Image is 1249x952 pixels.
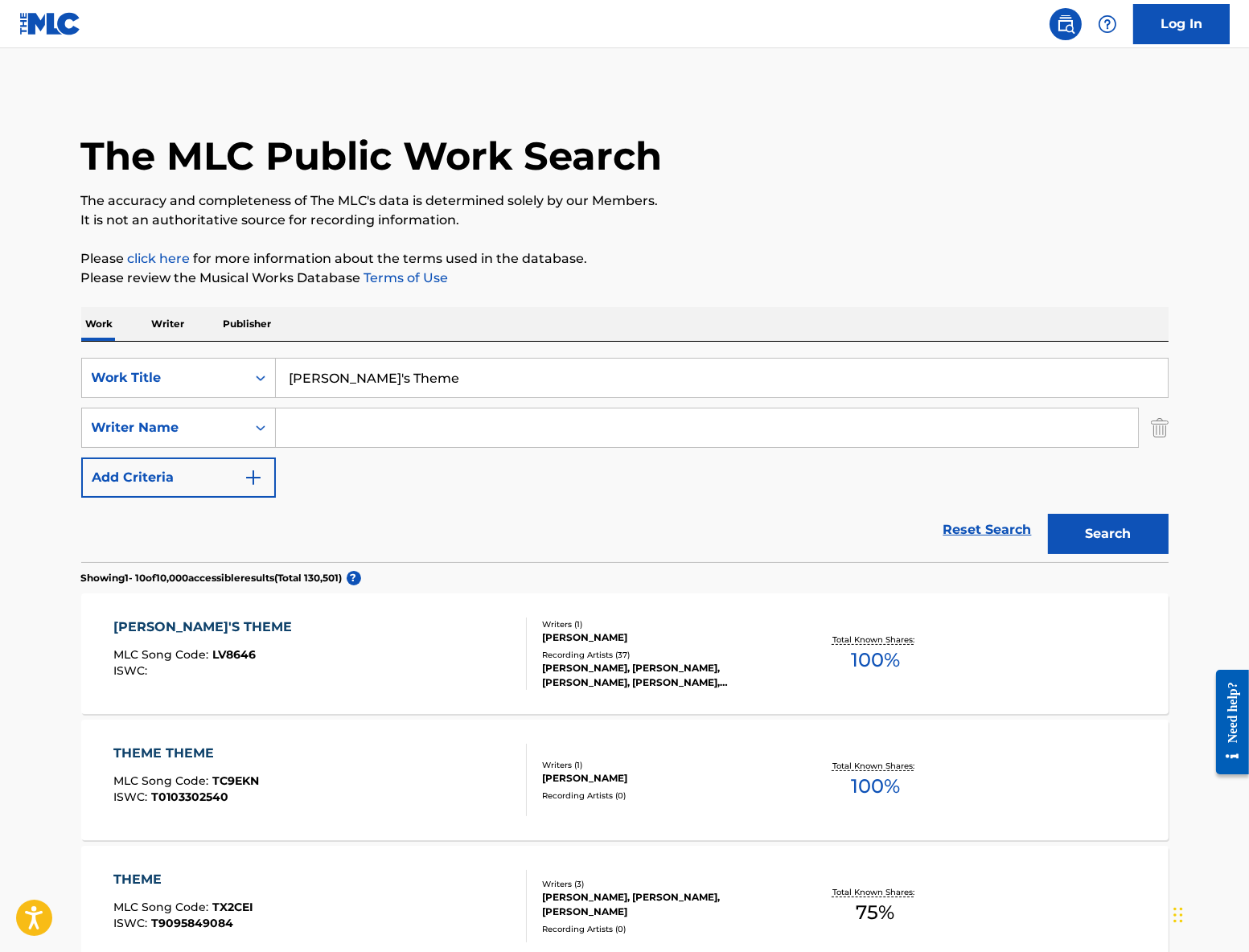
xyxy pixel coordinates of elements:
div: Recording Artists ( 37 ) [542,649,785,661]
a: Log In [1133,4,1230,44]
div: [PERSON_NAME]'S THEME [113,618,300,637]
div: [PERSON_NAME], [PERSON_NAME], [PERSON_NAME], [PERSON_NAME], [PERSON_NAME], [PERSON_NAME], [PERSON... [542,661,785,690]
a: click here [128,251,191,266]
span: ISWC : [113,916,151,930]
div: THEME [113,870,253,889]
span: 100 % [851,772,900,801]
p: Total Known Shares: [832,634,918,646]
div: Recording Artists ( 0 ) [542,790,785,802]
button: Search [1048,514,1169,554]
p: Total Known Shares: [832,760,918,772]
span: 75 % [856,898,894,927]
a: Terms of Use [361,270,449,285]
span: ISWC : [113,790,151,804]
img: MLC Logo [19,12,81,35]
span: T9095849084 [151,916,233,930]
span: MLC Song Code : [113,773,212,788]
span: TC9EKN [212,773,259,788]
span: TX2CEI [212,900,253,914]
a: Public Search [1050,8,1082,40]
span: ? [347,571,361,585]
span: MLC Song Code : [113,900,212,914]
span: LV8646 [212,647,256,662]
a: THEME THEMEMLC Song Code:TC9EKNISWC:T0103302540Writers (1)[PERSON_NAME]Recording Artists (0)Total... [81,720,1169,840]
div: Recording Artists ( 0 ) [542,923,785,935]
div: Writers ( 1 ) [542,618,785,630]
p: Please review the Musical Works Database [81,269,1169,288]
div: [PERSON_NAME] [542,630,785,645]
img: help [1098,14,1117,34]
img: search [1056,14,1075,34]
p: Showing 1 - 10 of 10,000 accessible results (Total 130,501 ) [81,571,343,585]
h1: The MLC Public Work Search [81,132,663,180]
iframe: Resource Center [1204,658,1249,787]
p: Total Known Shares: [832,886,918,898]
span: MLC Song Code : [113,647,212,662]
img: Delete Criterion [1151,408,1169,448]
div: Writers ( 3 ) [542,878,785,890]
p: Writer [147,307,190,341]
form: Search Form [81,358,1169,562]
div: THEME THEME [113,744,259,763]
p: Publisher [219,307,277,341]
p: Work [81,307,118,341]
span: ISWC : [113,663,151,678]
a: [PERSON_NAME]'S THEMEMLC Song Code:LV8646ISWC:Writers (1)[PERSON_NAME]Recording Artists (37)[PERS... [81,593,1169,714]
div: Writer Name [92,418,236,437]
div: Writers ( 1 ) [542,759,785,771]
div: [PERSON_NAME] [542,771,785,786]
span: T0103302540 [151,790,228,804]
iframe: Chat Widget [1169,875,1249,952]
img: 9d2ae6d4665cec9f34b9.svg [244,468,263,487]
p: It is not an authoritative source for recording information. [81,211,1169,230]
span: 100 % [851,646,900,675]
p: The accuracy and completeness of The MLC's data is determined solely by our Members. [81,191,1169,211]
p: Please for more information about the terms used in the database. [81,249,1169,269]
button: Add Criteria [81,458,276,498]
div: Drag [1173,891,1183,939]
a: Reset Search [935,512,1040,548]
div: [PERSON_NAME], [PERSON_NAME], [PERSON_NAME] [542,890,785,919]
div: Work Title [92,368,236,388]
div: Help [1091,8,1124,40]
